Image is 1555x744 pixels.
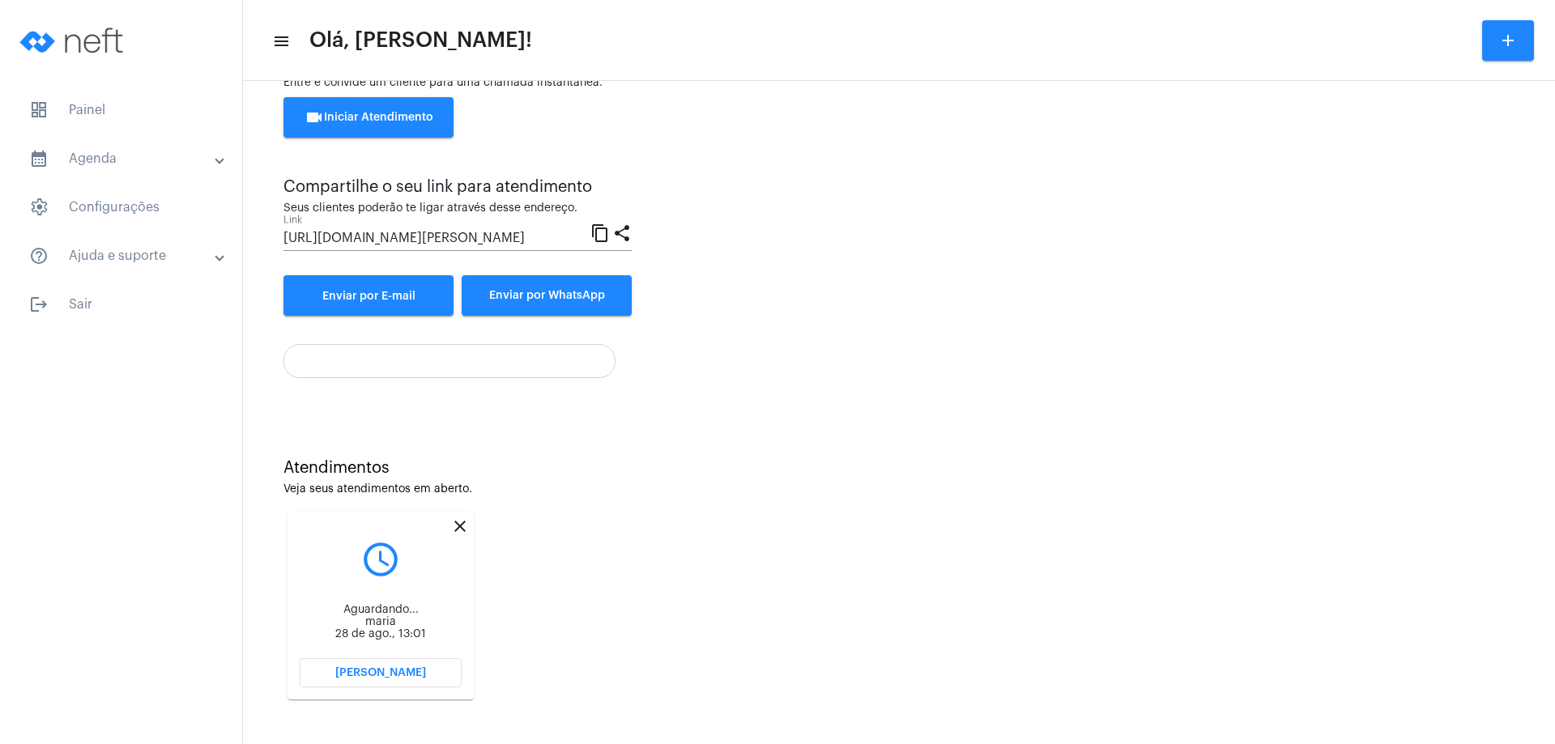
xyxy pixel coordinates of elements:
[13,8,134,73] img: logo-neft-novo-2.png
[612,223,632,242] mat-icon: share
[283,483,1515,495] div: Veja seus atendimentos em aberto.
[283,275,454,316] a: Enviar por E-mail
[590,223,610,242] mat-icon: content_copy
[450,517,470,536] mat-icon: close
[300,628,462,640] div: 28 de ago., 13:01
[322,291,415,302] span: Enviar por E-mail
[272,32,288,51] mat-icon: sidenav icon
[300,616,462,628] div: maria
[309,28,532,53] span: Olá, [PERSON_NAME]!
[16,285,226,324] span: Sair
[16,91,226,130] span: Painel
[305,108,324,127] mat-icon: videocam
[283,202,632,215] div: Seus clientes poderão te ligar através desse endereço.
[29,149,49,168] mat-icon: sidenav icon
[29,149,216,168] mat-panel-title: Agenda
[300,604,462,616] div: Aguardando...
[283,459,1515,477] div: Atendimentos
[283,178,632,196] div: Compartilhe o seu link para atendimento
[305,112,433,123] span: Iniciar Atendimento
[1498,31,1518,50] mat-icon: add
[29,295,49,314] mat-icon: sidenav icon
[10,236,242,275] mat-expansion-panel-header: sidenav iconAjuda e suporte
[29,246,49,266] mat-icon: sidenav icon
[462,275,632,316] button: Enviar por WhatsApp
[29,246,216,266] mat-panel-title: Ajuda e suporte
[283,97,454,138] button: Iniciar Atendimento
[300,658,462,687] button: [PERSON_NAME]
[29,198,49,217] span: sidenav icon
[10,139,242,178] mat-expansion-panel-header: sidenav iconAgenda
[489,290,605,301] span: Enviar por WhatsApp
[29,100,49,120] span: sidenav icon
[335,667,426,678] span: [PERSON_NAME]
[300,539,462,580] mat-icon: query_builder
[16,188,226,227] span: Configurações
[283,77,1515,89] div: Entre e convide um cliente para uma chamada instantânea.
